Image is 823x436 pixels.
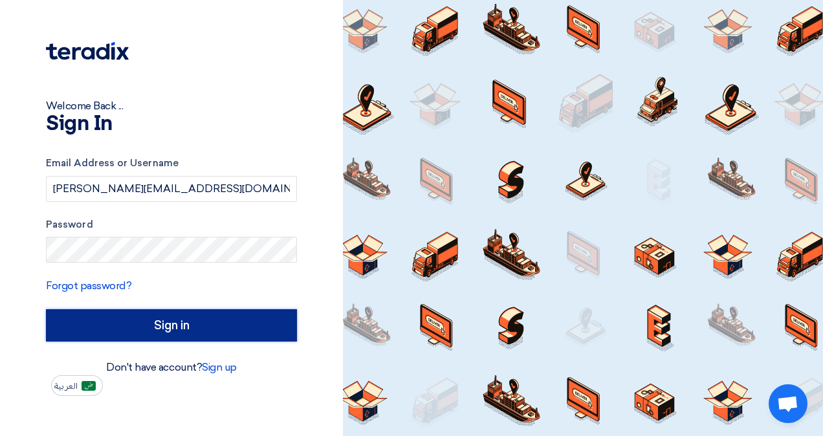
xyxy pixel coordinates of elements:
[82,381,96,391] img: ar-AR.png
[46,98,297,114] div: Welcome Back ...
[46,42,129,60] img: Teradix logo
[46,114,297,135] h1: Sign In
[46,156,297,171] label: Email Address or Username
[46,176,297,202] input: Enter your business email or username
[46,360,297,375] div: Don't have account?
[769,384,807,423] a: Open chat
[46,309,297,342] input: Sign in
[202,361,237,373] a: Sign up
[46,217,297,232] label: Password
[46,279,131,292] a: Forgot password?
[54,382,78,391] span: العربية
[51,375,103,396] button: العربية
